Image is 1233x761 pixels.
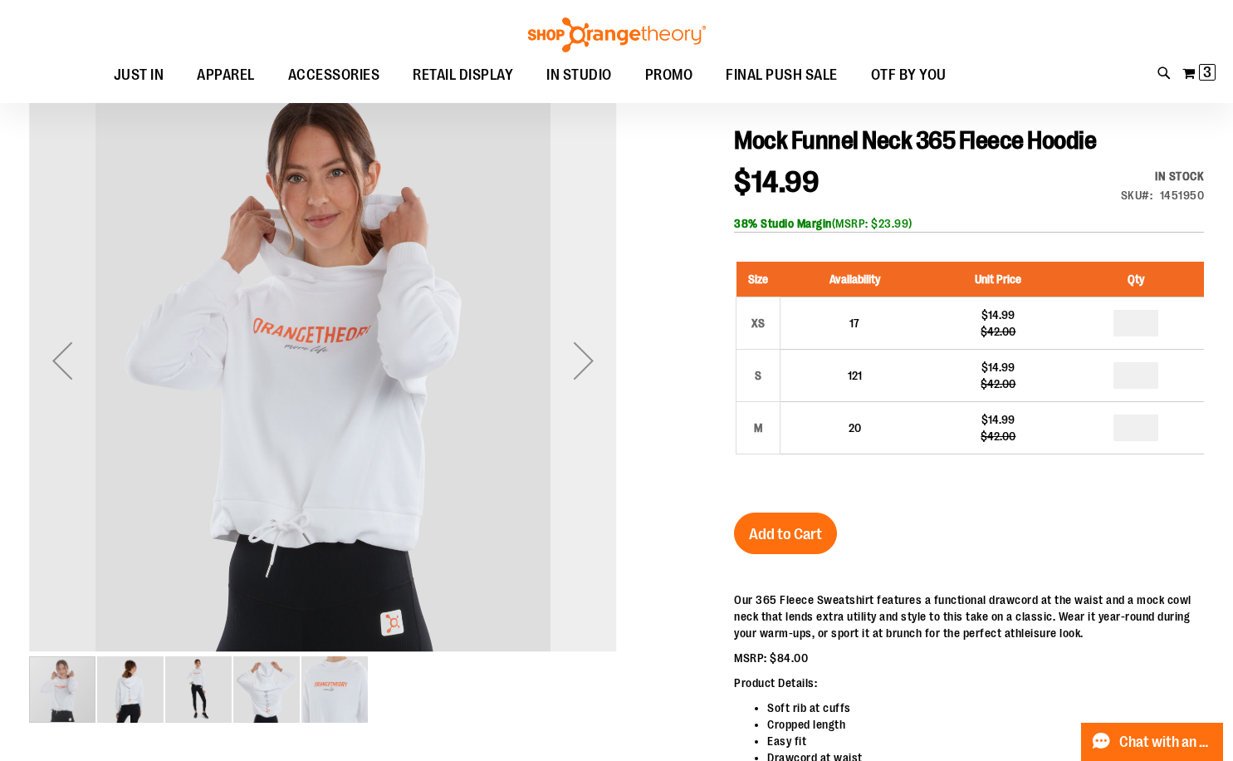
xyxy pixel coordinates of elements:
[288,56,380,94] span: ACCESSORIES
[1121,189,1153,202] strong: SKU
[726,56,838,94] span: FINAL PUSH SALE
[413,56,513,94] span: RETAIL DISPLAY
[233,656,300,723] img: Alternate image #3 for 1451950
[937,428,1060,444] div: $42.00
[848,369,862,382] span: 121
[1119,734,1213,750] span: Chat with an Expert
[746,363,771,388] div: S
[734,513,837,554] button: Add to Cart
[767,700,1204,716] li: Soft rib at cuffs
[272,56,397,95] a: ACCESSORIES
[734,217,832,230] b: 38% Studio Margin
[937,359,1060,376] div: $14.99
[734,126,1096,155] span: Mock Funnel Neck 365 Fleece Hoodie
[1068,262,1204,297] th: Qty
[780,262,929,297] th: Availability
[937,323,1060,340] div: $42.00
[29,66,95,655] div: Previous
[734,215,1204,232] div: (MSRP: $23.99)
[301,655,368,724] div: image 5 of 5
[29,66,617,724] div: carousel
[165,656,232,723] img: Alternate image #2 for 1451950
[197,56,255,94] span: APPAREL
[301,656,368,723] img: Alternate image #4 for 1451950
[1081,723,1224,761] button: Chat with an Expert
[1121,168,1205,184] div: In stock
[629,56,710,95] a: PROMO
[937,307,1060,323] div: $14.99
[645,56,693,94] span: PROMO
[929,262,1069,297] th: Unit Price
[937,376,1060,392] div: $42.00
[29,655,97,724] div: image 1 of 5
[526,17,708,52] img: Shop Orangetheory
[749,525,822,543] span: Add to Cart
[746,415,771,440] div: M
[734,675,1204,691] p: Product Details:
[709,56,854,95] a: FINAL PUSH SALE
[767,733,1204,749] li: Easy fit
[1160,187,1205,204] div: 1451950
[530,56,629,95] a: IN STUDIO
[734,165,819,199] span: $14.99
[29,66,617,655] div: Product image for Mock Funnel Neck 365 Fleece Hoodie
[854,56,963,95] a: OTF BY YOU
[97,655,165,724] div: image 2 of 5
[849,317,859,330] span: 17
[937,411,1060,428] div: $14.99
[1203,64,1211,81] span: 3
[550,66,617,655] div: Next
[97,56,181,95] a: JUST IN
[734,592,1204,641] p: Our 365 Fleece Sweatshirt features a functional drawcord at the waist and a mock cowl neck that l...
[97,656,164,723] img: Alternate image #1 for 1451950
[546,56,612,94] span: IN STUDIO
[734,650,1204,666] p: MSRP: $84.00
[871,56,947,94] span: OTF BY YOU
[1121,168,1205,184] div: Availability
[736,262,780,297] th: Size
[233,655,301,724] div: image 4 of 5
[767,716,1204,733] li: Cropped length
[180,56,272,94] a: APPAREL
[849,421,861,435] span: 20
[746,311,771,336] div: XS
[29,64,617,652] img: Product image for Mock Funnel Neck 365 Fleece Hoodie
[396,56,530,95] a: RETAIL DISPLAY
[114,56,164,94] span: JUST IN
[165,655,233,724] div: image 3 of 5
